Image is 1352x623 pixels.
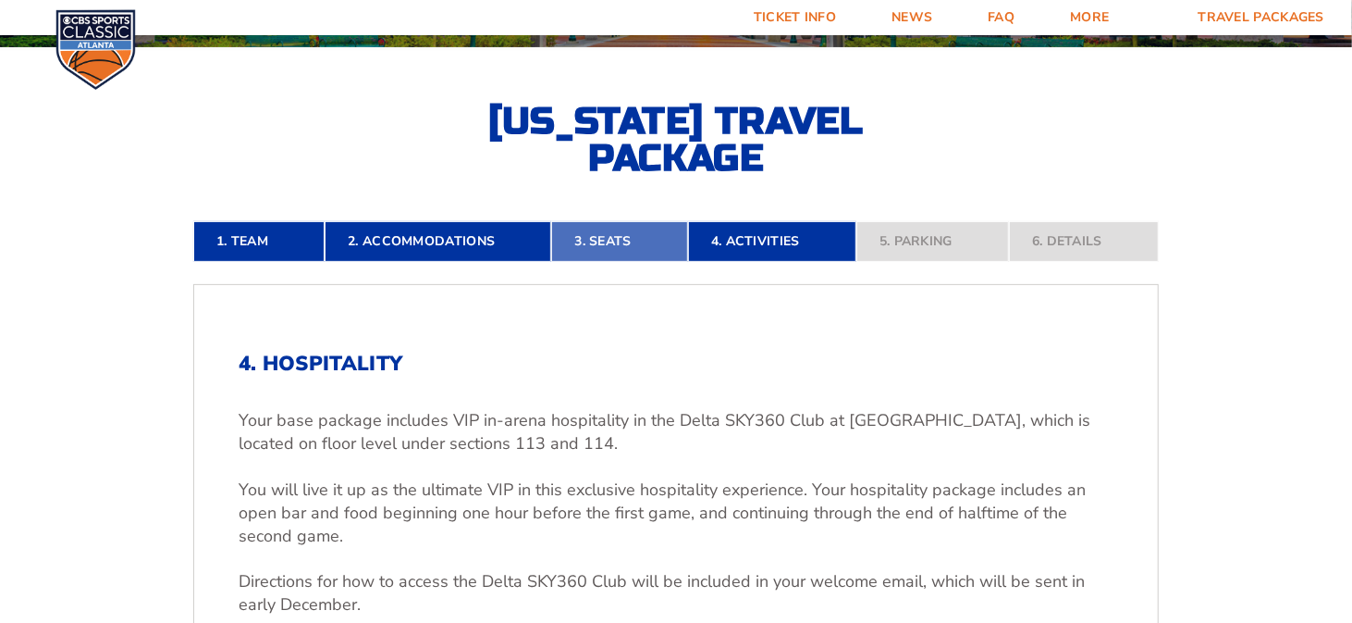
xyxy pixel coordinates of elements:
[239,352,1113,376] h2: 4. Hospitality
[239,570,1113,617] p: Directions for how to access the Delta SKY360 Club will be included in your welcome email, which ...
[55,9,136,90] img: CBS Sports Classic
[239,479,1113,549] p: You will live it up as the ultimate VIP in this exclusive hospitality experience. Your hospitalit...
[325,221,551,262] a: 2. Accommodations
[551,221,687,262] a: 3. Seats
[239,409,1113,455] p: Your base package includes VIP in-arena hospitality in the Delta SKY360 Club at [GEOGRAPHIC_DATA]...
[473,103,879,177] h2: [US_STATE] Travel Package
[193,221,325,262] a: 1. Team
